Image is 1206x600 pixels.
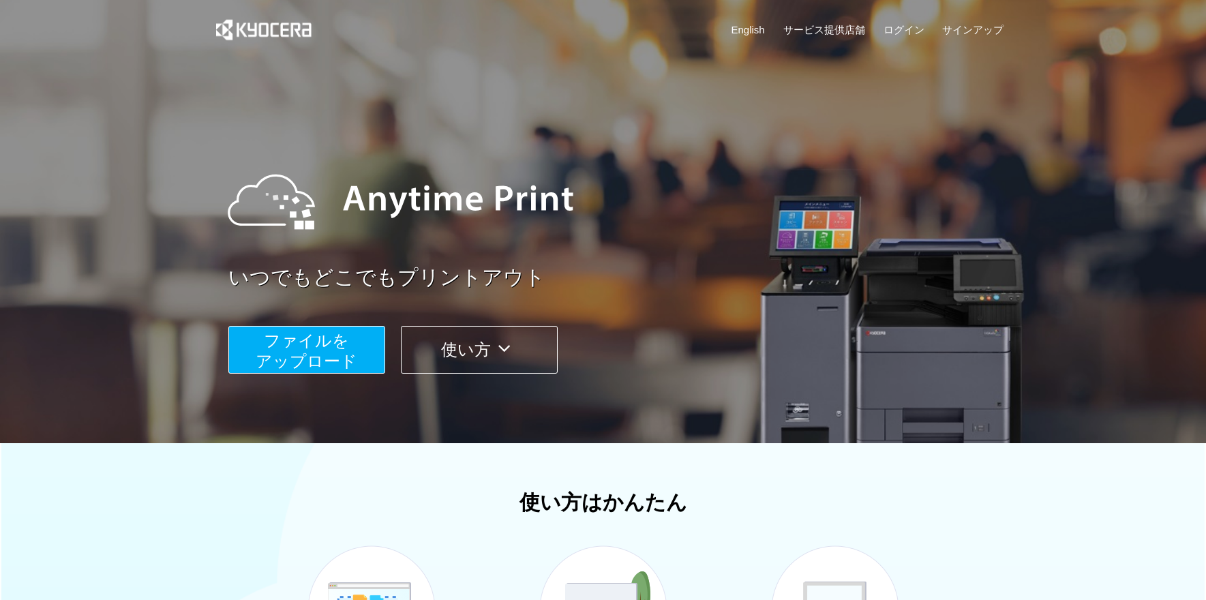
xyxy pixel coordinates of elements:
span: ファイルを ​​アップロード [256,331,357,370]
a: サインアップ [942,22,1004,37]
button: ファイルを​​アップロード [228,326,385,374]
a: English [732,22,765,37]
a: サービス提供店舗 [783,22,865,37]
a: ログイン [884,22,924,37]
a: いつでもどこでもプリントアウト [228,263,1012,292]
button: 使い方 [401,326,558,374]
